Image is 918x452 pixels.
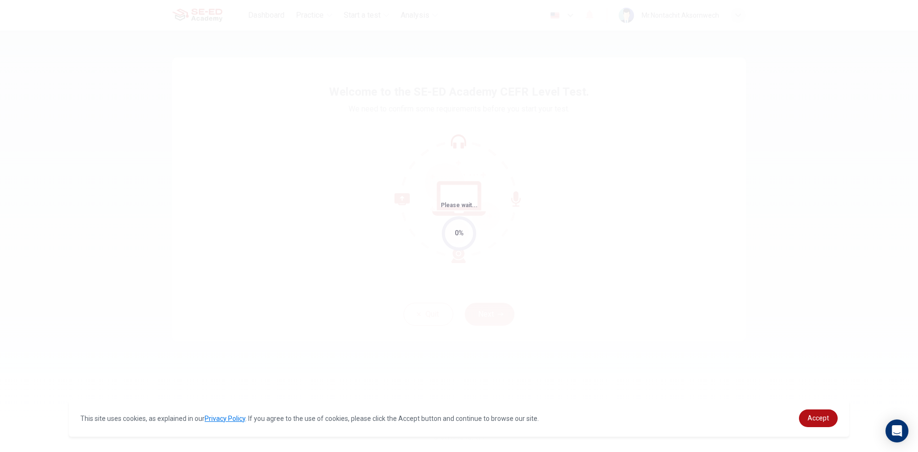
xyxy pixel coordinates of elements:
[205,415,245,422] a: Privacy Policy
[799,409,838,427] a: dismiss cookie message
[808,414,829,422] span: Accept
[885,419,908,442] div: Open Intercom Messenger
[441,202,478,209] span: Please wait...
[455,228,464,239] div: 0%
[80,415,539,422] span: This site uses cookies, as explained in our . If you agree to the use of cookies, please click th...
[69,400,849,437] div: cookieconsent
